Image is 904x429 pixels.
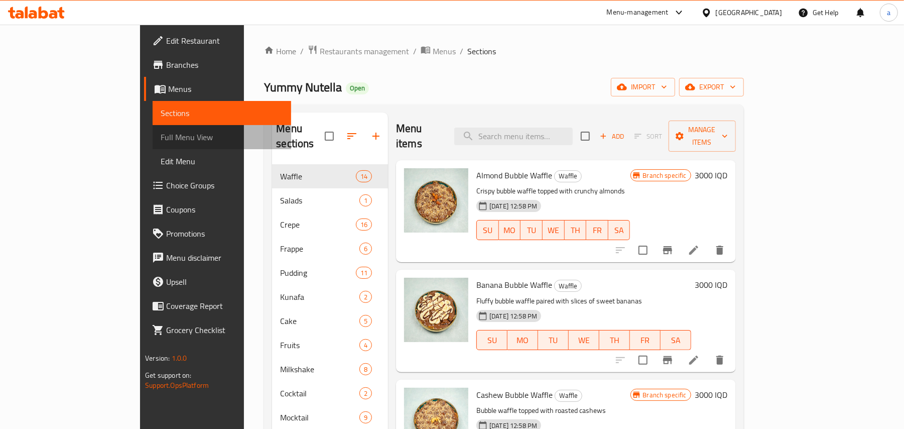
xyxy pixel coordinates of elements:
[356,170,372,182] div: items
[687,81,736,93] span: export
[359,339,372,351] div: items
[144,197,291,222] a: Coupons
[168,83,283,95] span: Menus
[565,220,587,240] button: TH
[280,339,359,351] span: Fruits
[485,201,541,211] span: [DATE] 12:58 PM
[608,220,630,240] button: SA
[280,194,359,206] span: Salads
[547,223,561,238] span: WE
[669,121,736,152] button: Manage items
[144,29,291,53] a: Edit Restaurant
[272,357,388,381] div: Milkshake8
[272,188,388,212] div: Salads1
[632,350,654,371] span: Select to update
[476,404,630,417] p: Bubble waffle topped with roasted cashews
[153,125,291,149] a: Full Menu View
[413,45,417,57] li: /
[272,333,388,357] div: Fruits4
[454,128,573,145] input: search
[639,171,691,180] span: Branch specific
[272,261,388,285] div: Pudding11
[887,7,890,18] span: a
[433,45,456,57] span: Menus
[476,277,552,292] span: Banana Bubble Waffle
[538,330,569,350] button: TU
[272,309,388,333] div: Cake5
[359,363,372,375] div: items
[166,228,283,240] span: Promotions
[161,155,283,167] span: Edit Menu
[481,333,503,348] span: SU
[507,330,538,350] button: MO
[555,390,582,401] span: Waffle
[280,363,359,375] span: Milkshake
[360,365,371,374] span: 8
[695,278,728,292] h6: 3000 IQD
[346,82,369,94] div: Open
[481,223,495,238] span: SU
[656,238,680,262] button: Branch-specific-item
[612,223,626,238] span: SA
[356,219,372,231] div: items
[573,333,595,348] span: WE
[555,170,581,182] span: Waffle
[145,352,170,365] span: Version:
[421,45,456,58] a: Menus
[598,131,625,142] span: Add
[166,35,283,47] span: Edit Restaurant
[359,315,372,327] div: items
[144,318,291,342] a: Grocery Checklist
[300,45,304,57] li: /
[656,348,680,372] button: Branch-specific-item
[264,45,743,58] nav: breadcrumb
[280,219,356,231] span: Crepe
[272,285,388,309] div: Kunafa2
[280,170,356,182] span: Waffle
[356,268,371,278] span: 11
[280,267,356,279] div: Pudding
[695,388,728,402] h6: 3000 IQD
[144,270,291,294] a: Upsell
[145,379,209,392] a: Support.OpsPlatform
[272,381,388,405] div: Cocktail2
[166,252,283,264] span: Menu disclaimer
[628,129,669,144] span: Select section first
[359,291,372,303] div: items
[153,101,291,125] a: Sections
[511,333,534,348] span: MO
[607,7,669,19] div: Menu-management
[543,220,565,240] button: WE
[280,243,359,255] span: Frappe
[590,223,604,238] span: FR
[144,222,291,246] a: Promotions
[161,131,283,143] span: Full Menu View
[360,389,371,398] span: 2
[639,390,691,400] span: Branch specific
[485,311,541,321] span: [DATE] 12:58 PM
[688,244,700,256] a: Edit menu item
[630,330,661,350] button: FR
[575,126,596,147] span: Select section
[503,223,517,238] span: MO
[166,324,283,336] span: Grocery Checklist
[346,84,369,92] span: Open
[145,369,191,382] span: Get support on:
[359,387,372,399] div: items
[554,170,582,182] div: Waffle
[665,333,687,348] span: SA
[525,223,539,238] span: TU
[476,387,553,402] span: Cashew Bubble Waffle
[280,411,359,423] span: Mocktail
[599,330,630,350] button: TH
[272,212,388,237] div: Crepe16
[619,81,667,93] span: import
[319,126,340,147] span: Select all sections
[476,185,630,197] p: Crispy bubble waffle topped with crunchy almonds
[272,164,388,188] div: Waffle14
[460,45,463,57] li: /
